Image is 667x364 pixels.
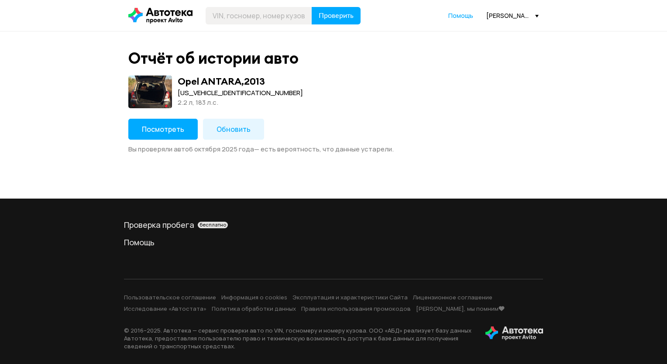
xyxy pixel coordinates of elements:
[212,305,296,312] a: Политика обработки данных
[124,326,471,350] p: © 2016– 2025 . Автотека — сервис проверки авто по VIN, госномеру и номеру кузова. ООО «АБД» реали...
[448,11,473,20] a: Помощь
[142,124,184,134] span: Посмотреть
[301,305,411,312] a: Правила использования промокодов
[217,124,251,134] span: Обновить
[178,76,265,87] div: Opel ANTARA , 2013
[413,293,492,301] a: Лицензионное соглашение
[199,222,226,228] span: бесплатно
[221,293,287,301] a: Информация о cookies
[178,98,303,107] div: 2.2 л, 183 л.c.
[416,305,505,312] a: [PERSON_NAME], мы помним
[124,305,206,312] a: Исследование «Автостата»
[128,49,299,68] div: Отчёт об истории авто
[206,7,312,24] input: VIN, госномер, номер кузова
[124,220,543,230] a: Проверка пробегабесплатно
[178,88,303,98] div: [US_VEHICLE_IDENTIFICATION_NUMBER]
[124,220,543,230] div: Проверка пробега
[319,12,354,19] span: Проверить
[124,237,543,247] a: Помощь
[312,7,361,24] button: Проверить
[485,326,543,340] img: tWS6KzJlK1XUpy65r7uaHVIs4JI6Dha8Nraz9T2hA03BhoCc4MtbvZCxBLwJIh+mQSIAkLBJpqMoKVdP8sONaFJLCz6I0+pu7...
[124,293,216,301] a: Пользовательское соглашение
[128,145,539,154] div: Вы проверяли авто 6 октября 2025 года — есть вероятность, что данные устарели.
[128,119,198,140] button: Посмотреть
[486,11,539,20] div: [PERSON_NAME][EMAIL_ADDRESS][DOMAIN_NAME]
[292,293,408,301] a: Эксплуатация и характеристики Сайта
[203,119,264,140] button: Обновить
